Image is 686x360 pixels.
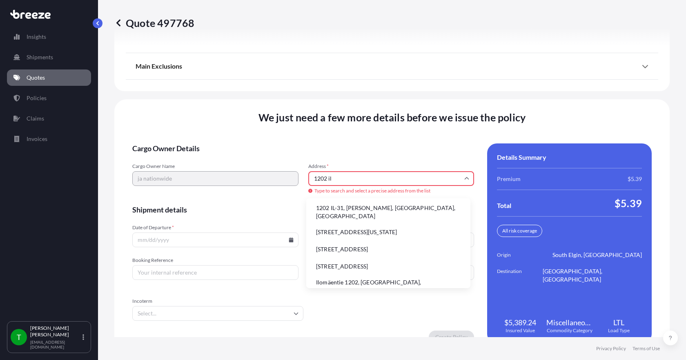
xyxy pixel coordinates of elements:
button: Create Policy [429,331,474,344]
a: Claims [7,110,91,127]
span: Cargo Owner Name [132,163,298,170]
span: Total [497,201,511,210]
a: Shipments [7,49,91,65]
span: Shipment details [132,205,474,215]
span: Destination [497,267,543,284]
span: $5.39 [628,175,642,183]
span: Commodity Category [547,327,592,334]
li: 1202 IL-31, [PERSON_NAME], [GEOGRAPHIC_DATA], [GEOGRAPHIC_DATA] [310,201,467,223]
span: Details Summary [497,153,546,161]
p: [PERSON_NAME] [PERSON_NAME] [30,325,81,338]
div: All risk coverage [497,225,542,237]
p: Insights [27,33,46,41]
input: Select... [132,306,303,321]
span: Main Exclusions [136,62,182,70]
p: Claims [27,114,44,123]
li: [STREET_ADDRESS] [310,259,467,274]
a: Terms of Use [633,345,660,352]
li: Ilomäentie 1202, [GEOGRAPHIC_DATA], [GEOGRAPHIC_DATA] [310,276,467,297]
a: Privacy Policy [596,345,626,352]
a: Quotes [7,69,91,86]
span: LTL [613,318,624,327]
p: [EMAIL_ADDRESS][DOMAIN_NAME] [30,340,81,349]
a: Policies [7,90,91,106]
span: We just need a few more details before we issue the policy [258,111,526,124]
input: Cargo owner address [308,171,474,186]
span: South Elgin, [GEOGRAPHIC_DATA] [552,251,642,259]
span: Miscellaneous Manufactured Articles [546,318,592,327]
span: [GEOGRAPHIC_DATA], [GEOGRAPHIC_DATA] [543,267,642,284]
span: Cargo Owner Details [132,143,474,153]
a: Insights [7,29,91,45]
span: Booking Reference [132,257,298,264]
span: Date of Departure [132,224,298,231]
div: Main Exclusions [136,56,648,76]
span: $5.39 [615,197,642,210]
span: Insured Value [506,327,535,334]
span: Origin [497,251,543,259]
p: Policies [27,94,47,102]
span: Address [308,163,474,170]
li: [STREET_ADDRESS][US_STATE] [310,224,467,240]
span: T [17,333,21,341]
a: Invoices [7,131,91,147]
li: [STREET_ADDRESS] [310,241,467,257]
span: Load Type [608,327,630,334]
span: $5,389.24 [504,318,536,327]
p: Shipments [27,53,53,61]
p: Quotes [27,74,45,82]
p: Create Policy [435,333,468,341]
span: Premium [497,175,521,183]
input: mm/dd/yyyy [132,233,298,247]
span: Type to search and select a precise address from the list [308,188,474,194]
span: Incoterm [132,298,303,304]
p: Invoices [27,135,47,143]
input: Your internal reference [132,265,298,280]
p: Quote 497768 [114,16,194,29]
